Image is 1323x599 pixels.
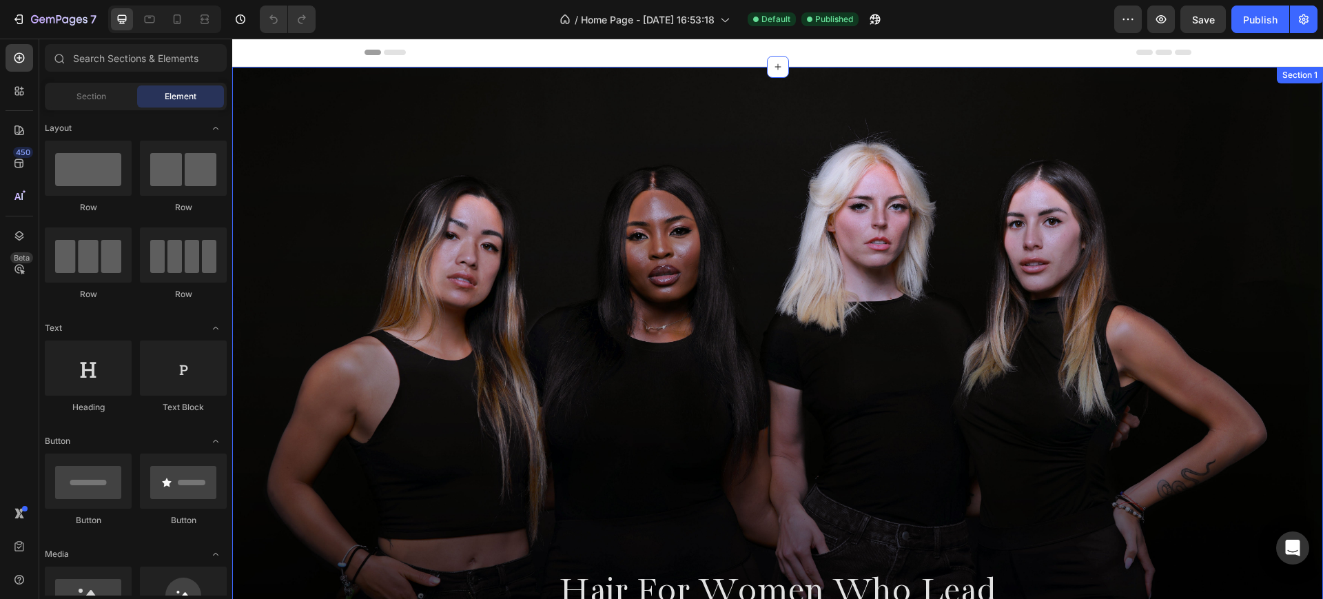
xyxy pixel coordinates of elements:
[140,288,227,301] div: Row
[260,6,316,33] div: Undo/Redo
[1047,30,1088,43] div: Section 1
[1231,6,1289,33] button: Publish
[45,322,62,334] span: Text
[205,430,227,452] span: Toggle open
[232,39,1323,599] iframe: Design area
[1276,531,1309,565] div: Open Intercom Messenger
[140,514,227,527] div: Button
[45,288,132,301] div: Row
[45,401,132,414] div: Heading
[1243,12,1278,27] div: Publish
[1192,14,1215,26] span: Save
[45,201,132,214] div: Row
[45,435,70,447] span: Button
[205,317,227,339] span: Toggle open
[13,147,33,158] div: 450
[581,12,715,27] span: Home Page - [DATE] 16:53:18
[761,13,790,26] span: Default
[6,6,103,33] button: 7
[140,401,227,414] div: Text Block
[45,44,227,72] input: Search Sections & Elements
[10,252,33,263] div: Beta
[575,12,578,27] span: /
[205,117,227,139] span: Toggle open
[815,13,853,26] span: Published
[140,201,227,214] div: Row
[205,543,227,565] span: Toggle open
[165,90,196,103] span: Element
[1180,6,1226,33] button: Save
[76,90,106,103] span: Section
[45,514,132,527] div: Button
[90,11,96,28] p: 7
[45,122,72,134] span: Layout
[45,548,69,560] span: Media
